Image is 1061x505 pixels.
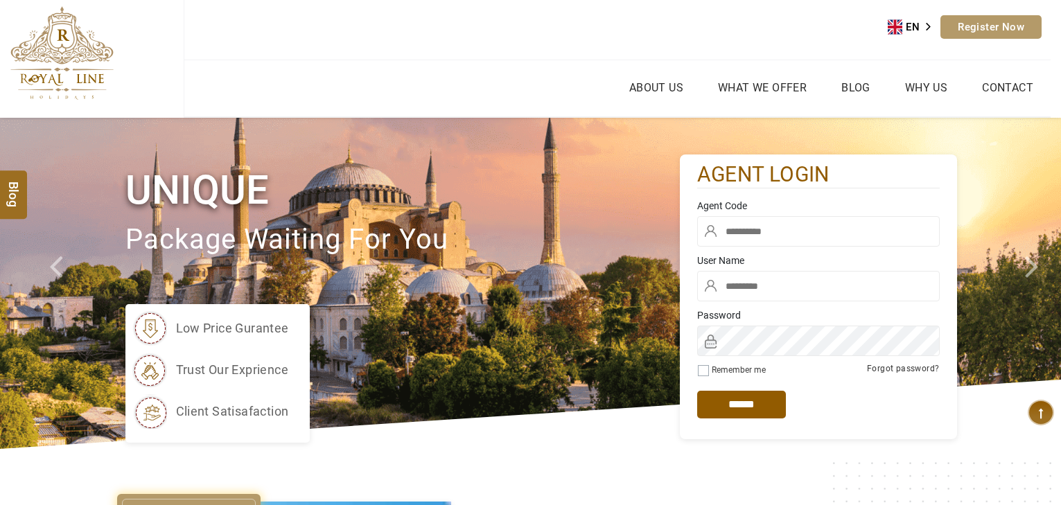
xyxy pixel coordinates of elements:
[5,181,23,193] span: Blog
[888,17,940,37] aside: Language selected: English
[888,17,940,37] div: Language
[125,164,680,216] h1: Unique
[697,254,940,267] label: User Name
[125,217,680,263] p: package waiting for you
[867,364,939,373] a: Forgot password?
[902,78,951,98] a: Why Us
[714,78,810,98] a: What we Offer
[712,365,766,375] label: Remember me
[940,15,1042,39] a: Register Now
[697,308,940,322] label: Password
[697,161,940,188] h2: agent login
[132,394,289,429] li: client satisafaction
[888,17,940,37] a: EN
[1008,118,1061,449] a: Check next image
[132,311,289,346] li: low price gurantee
[132,353,289,387] li: trust our exprience
[10,6,114,100] img: The Royal Line Holidays
[32,118,85,449] a: Check next prev
[979,78,1037,98] a: Contact
[697,199,940,213] label: Agent Code
[626,78,687,98] a: About Us
[838,78,874,98] a: Blog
